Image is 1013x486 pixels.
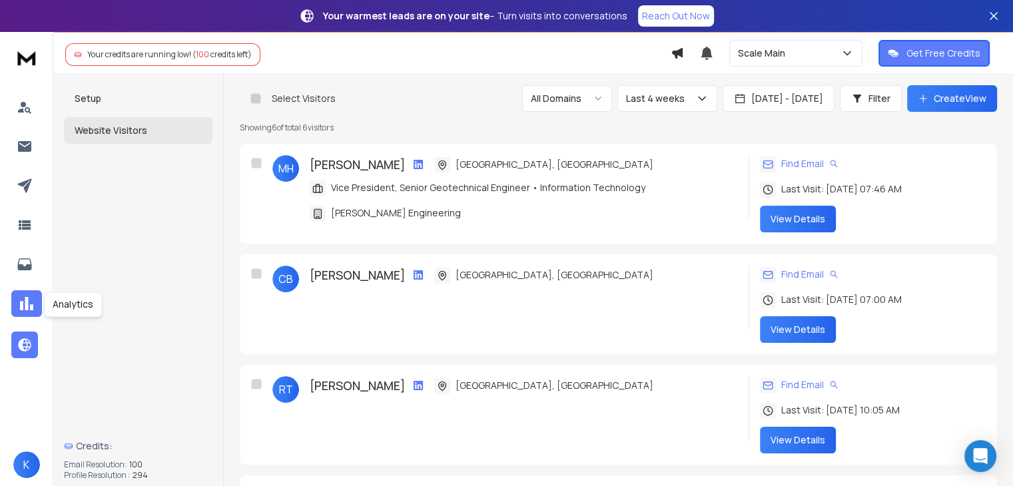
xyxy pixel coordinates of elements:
p: – Turn visits into conversations [323,9,627,23]
span: RT [272,376,299,403]
button: Setup [64,85,212,112]
button: View Details [760,206,836,232]
button: Last 4 weeks [617,85,717,112]
button: View Details [760,316,836,343]
span: [PERSON_NAME] Engineering [331,206,461,220]
p: Last 4 weeks [626,92,690,105]
button: Get Free Credits [878,40,990,67]
span: [GEOGRAPHIC_DATA], [GEOGRAPHIC_DATA] [456,158,653,171]
span: Vice President, Senior Geotechnical Engineer • Information Technology [331,181,645,194]
span: [GEOGRAPHIC_DATA], [GEOGRAPHIC_DATA] [456,379,653,392]
button: View Details [760,427,836,453]
p: Profile Resolution : [64,470,130,481]
p: Get Free Credits [906,47,980,60]
div: Find Email [760,155,839,172]
span: [GEOGRAPHIC_DATA], [GEOGRAPHIC_DATA] [456,268,653,282]
button: K [13,451,40,478]
p: Showing 6 of total 6 visitors [240,122,997,133]
span: 100 [129,459,143,470]
span: 100 [196,49,209,60]
span: Last Visit: [DATE] 10:05 AM [781,403,900,417]
h3: [PERSON_NAME] [310,266,405,284]
a: Reach Out Now [638,5,714,27]
button: All Domains [522,85,612,112]
button: CreateView [907,85,997,112]
div: Analytics [44,292,102,317]
span: Credits: [76,439,113,453]
h3: [PERSON_NAME] [310,376,405,395]
div: Find Email [760,266,839,283]
img: logo [13,45,40,70]
span: ( credits left) [192,49,252,60]
p: Scale Main [738,47,791,60]
div: Find Email [760,376,839,393]
span: CB [272,266,299,292]
p: Select Visitors [272,92,336,105]
span: 294 [133,470,148,481]
p: Email Resolution: [64,459,127,470]
strong: Your warmest leads are on your site [323,9,490,22]
a: Credits: [64,433,212,459]
span: Last Visit: [DATE] 07:00 AM [781,293,902,306]
p: Reach Out Now [642,9,710,23]
div: Open Intercom Messenger [964,440,996,472]
span: MH [272,155,299,182]
button: [DATE] - [DATE] [723,85,835,112]
span: Last Visit: [DATE] 07:46 AM [781,182,902,196]
button: Website Visitors [64,117,212,144]
span: Your credits are running low! [87,49,191,60]
button: Filter [840,85,902,112]
h3: [PERSON_NAME] [310,155,405,174]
